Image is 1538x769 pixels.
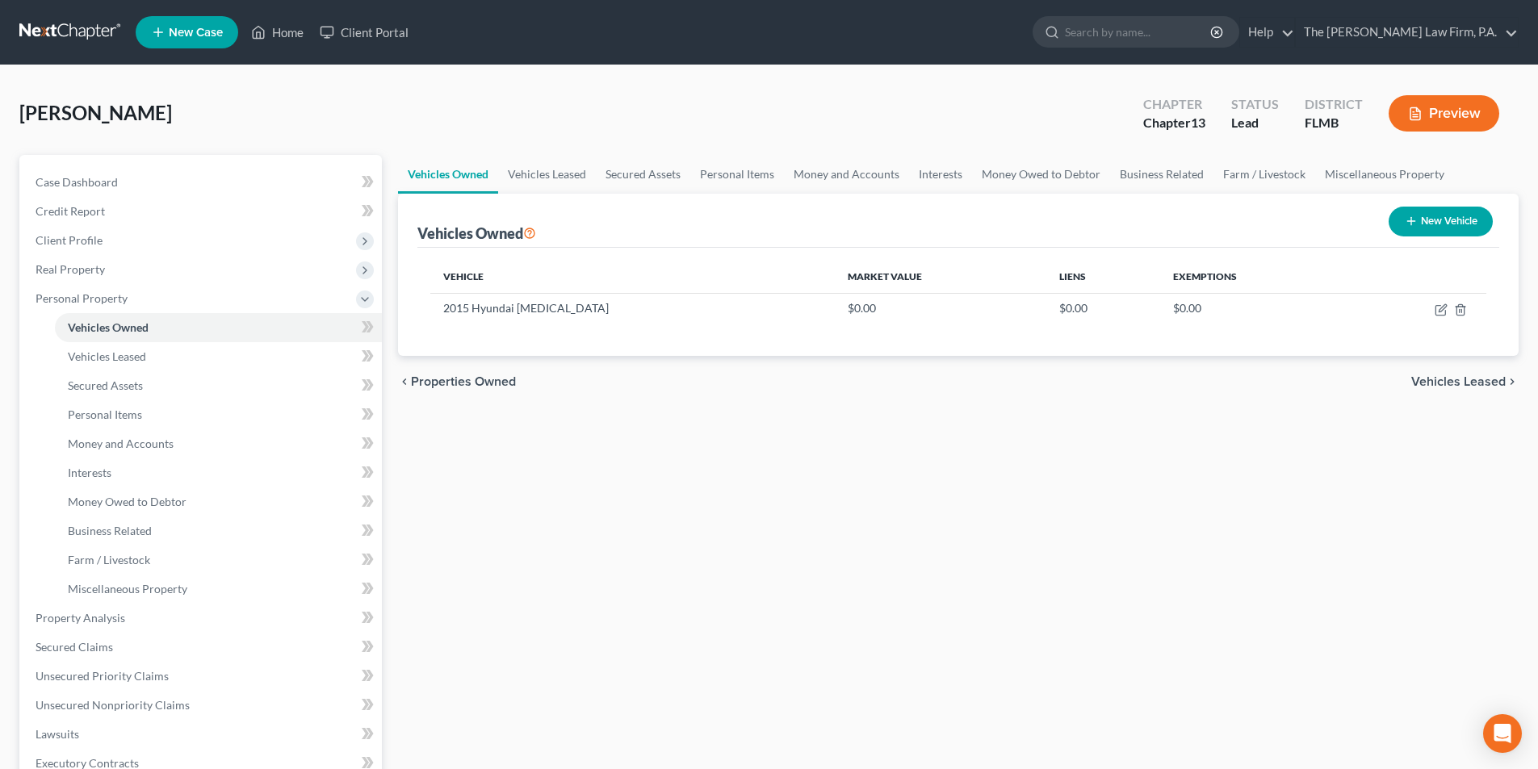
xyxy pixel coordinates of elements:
[36,204,105,218] span: Credit Report
[398,375,516,388] button: chevron_left Properties Owned
[1213,155,1315,194] a: Farm / Livestock
[1143,114,1205,132] div: Chapter
[23,691,382,720] a: Unsecured Nonpriority Claims
[68,349,146,363] span: Vehicles Leased
[36,640,113,654] span: Secured Claims
[498,155,596,194] a: Vehicles Leased
[55,545,382,575] a: Farm / Livestock
[23,604,382,633] a: Property Analysis
[23,720,382,749] a: Lawsuits
[36,727,79,741] span: Lawsuits
[243,18,312,47] a: Home
[1046,261,1161,293] th: Liens
[55,458,382,487] a: Interests
[398,375,411,388] i: chevron_left
[1065,17,1213,47] input: Search by name...
[909,155,972,194] a: Interests
[835,293,1046,324] td: $0.00
[430,293,835,324] td: 2015 Hyundai [MEDICAL_DATA]
[690,155,784,194] a: Personal Items
[1483,714,1522,753] div: Open Intercom Messenger
[55,516,382,545] a: Business Related
[36,175,118,189] span: Case Dashboard
[1160,293,1350,324] td: $0.00
[55,313,382,342] a: Vehicles Owned
[1389,95,1499,132] button: Preview
[36,233,103,247] span: Client Profile
[1315,155,1454,194] a: Miscellaneous Property
[1240,18,1294,47] a: Help
[1110,155,1213,194] a: Business Related
[36,262,105,276] span: Real Property
[68,495,186,508] span: Money Owed to Debtor
[312,18,417,47] a: Client Portal
[36,669,169,683] span: Unsecured Priority Claims
[784,155,909,194] a: Money and Accounts
[1305,114,1363,132] div: FLMB
[411,375,516,388] span: Properties Owned
[417,224,536,243] div: Vehicles Owned
[68,378,143,392] span: Secured Assets
[1296,18,1518,47] a: The [PERSON_NAME] Law Firm, P.A.
[68,466,111,479] span: Interests
[1506,375,1519,388] i: chevron_right
[36,698,190,712] span: Unsecured Nonpriority Claims
[23,662,382,691] a: Unsecured Priority Claims
[23,168,382,197] a: Case Dashboard
[55,371,382,400] a: Secured Assets
[68,320,149,334] span: Vehicles Owned
[398,155,498,194] a: Vehicles Owned
[1191,115,1205,130] span: 13
[55,342,382,371] a: Vehicles Leased
[1231,95,1279,114] div: Status
[55,400,382,429] a: Personal Items
[835,261,1046,293] th: Market Value
[23,633,382,662] a: Secured Claims
[1411,375,1506,388] span: Vehicles Leased
[1305,95,1363,114] div: District
[36,291,128,305] span: Personal Property
[68,553,150,566] span: Farm / Livestock
[169,27,223,39] span: New Case
[68,582,187,596] span: Miscellaneous Property
[1411,375,1519,388] button: Vehicles Leased chevron_right
[1389,207,1493,236] button: New Vehicle
[1231,114,1279,132] div: Lead
[55,429,382,458] a: Money and Accounts
[1143,95,1205,114] div: Chapter
[68,437,174,450] span: Money and Accounts
[1046,293,1161,324] td: $0.00
[55,487,382,516] a: Money Owed to Debtor
[972,155,1110,194] a: Money Owed to Debtor
[68,407,142,421] span: Personal Items
[430,261,835,293] th: Vehicle
[19,101,172,124] span: [PERSON_NAME]
[68,524,152,537] span: Business Related
[36,611,125,625] span: Property Analysis
[596,155,690,194] a: Secured Assets
[1160,261,1350,293] th: Exemptions
[55,575,382,604] a: Miscellaneous Property
[23,197,382,226] a: Credit Report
